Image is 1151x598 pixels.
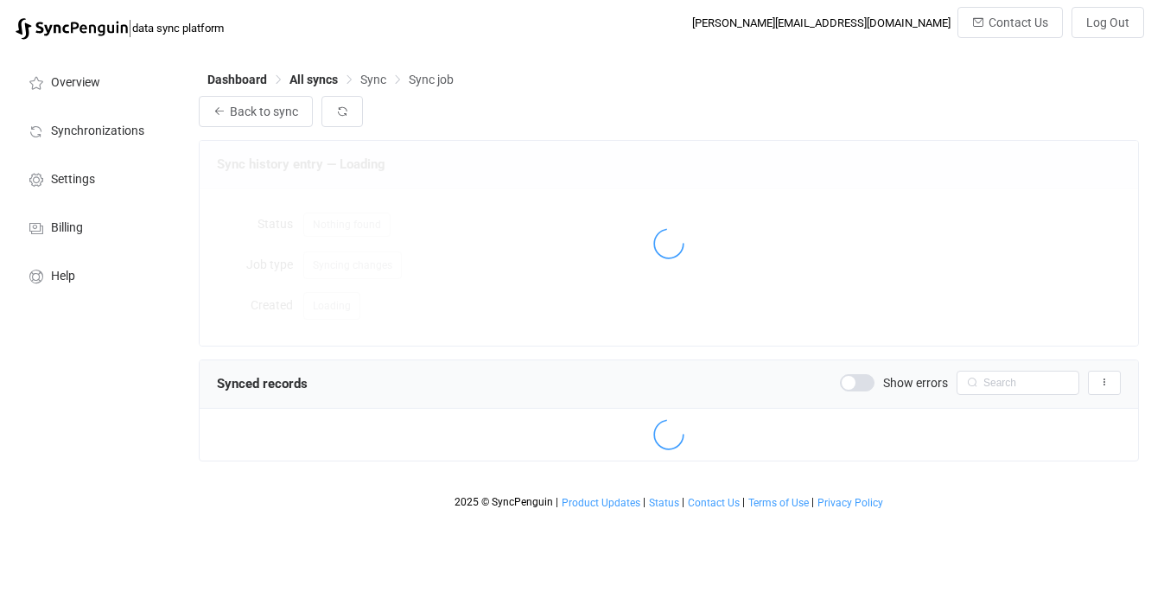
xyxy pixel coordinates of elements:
span: Settings [51,173,95,187]
span: Product Updates [562,497,640,509]
span: | [742,496,745,508]
span: Status [649,497,679,509]
span: Contact Us [688,497,740,509]
a: Privacy Policy [817,497,884,509]
div: [PERSON_NAME][EMAIL_ADDRESS][DOMAIN_NAME] [692,16,951,29]
span: Dashboard [207,73,267,86]
a: Product Updates [561,497,641,509]
span: Sync [360,73,386,86]
a: Overview [9,57,181,105]
a: Terms of Use [747,497,810,509]
a: Contact Us [687,497,741,509]
span: 2025 © SyncPenguin [455,496,553,508]
a: Synchronizations [9,105,181,154]
span: Back to sync [230,105,298,118]
span: Synced records [217,376,308,391]
span: Help [51,270,75,283]
input: Search [957,371,1079,395]
span: | [811,496,814,508]
span: Show errors [883,377,948,389]
span: Synchronizations [51,124,144,138]
button: Back to sync [199,96,313,127]
span: Billing [51,221,83,235]
span: Contact Us [989,16,1048,29]
span: Terms of Use [748,497,809,509]
a: Status [648,497,680,509]
div: Breadcrumb [207,73,454,86]
img: syncpenguin.svg [16,18,128,40]
span: | [682,496,684,508]
a: Billing [9,202,181,251]
button: Log Out [1072,7,1144,38]
a: |data sync platform [16,16,224,40]
a: Help [9,251,181,299]
span: Sync job [409,73,454,86]
span: | [556,496,558,508]
button: Contact Us [957,7,1063,38]
span: | [643,496,645,508]
span: Log Out [1086,16,1129,29]
span: All syncs [289,73,338,86]
span: Overview [51,76,100,90]
span: Privacy Policy [817,497,883,509]
span: | [128,16,132,40]
span: data sync platform [132,22,224,35]
a: Settings [9,154,181,202]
